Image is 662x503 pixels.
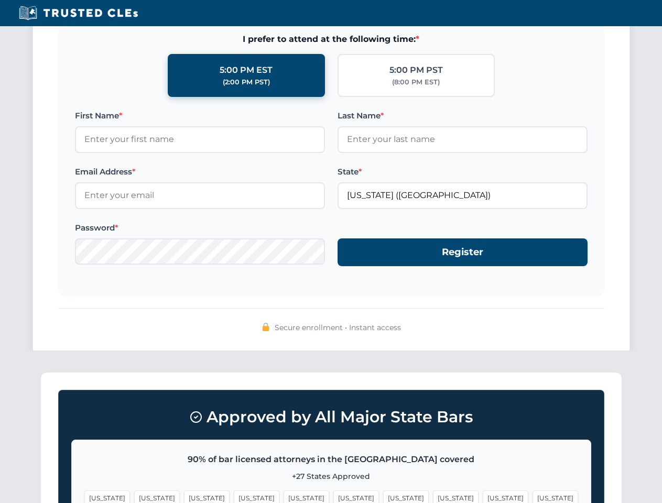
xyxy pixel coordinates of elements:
[262,323,270,331] img: 🔒
[75,32,588,46] span: I prefer to attend at the following time:
[392,77,440,88] div: (8:00 PM EST)
[75,182,325,209] input: Enter your email
[275,322,401,333] span: Secure enrollment • Instant access
[16,5,141,21] img: Trusted CLEs
[338,166,588,178] label: State
[75,126,325,152] input: Enter your first name
[84,453,578,466] p: 90% of bar licensed attorneys in the [GEOGRAPHIC_DATA] covered
[338,238,588,266] button: Register
[75,166,325,178] label: Email Address
[338,182,588,209] input: Florida (FL)
[338,126,588,152] input: Enter your last name
[84,471,578,482] p: +27 States Approved
[71,403,591,431] h3: Approved by All Major State Bars
[223,77,270,88] div: (2:00 PM PST)
[75,222,325,234] label: Password
[389,63,443,77] div: 5:00 PM PST
[220,63,273,77] div: 5:00 PM EST
[338,110,588,122] label: Last Name
[75,110,325,122] label: First Name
